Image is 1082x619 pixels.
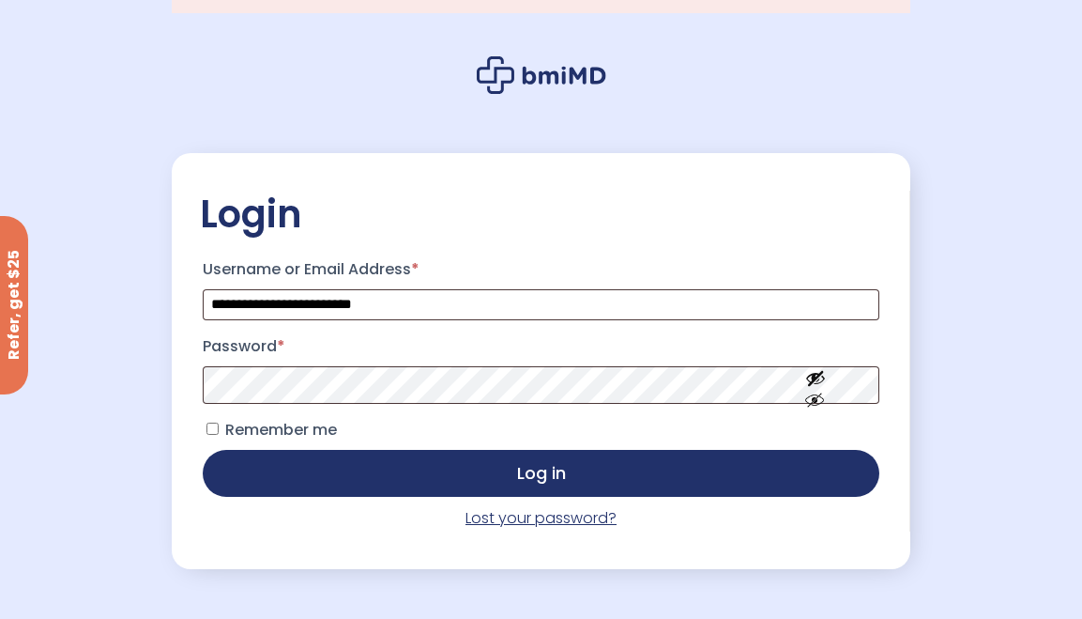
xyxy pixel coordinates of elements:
[763,352,868,417] button: Show password
[465,507,617,529] a: Lost your password?
[200,191,881,238] h2: Login
[225,419,337,441] span: Remember me
[203,255,878,285] label: Username or Email Address
[203,450,878,497] button: Log in
[203,332,878,362] label: Password
[206,423,219,435] input: Remember me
